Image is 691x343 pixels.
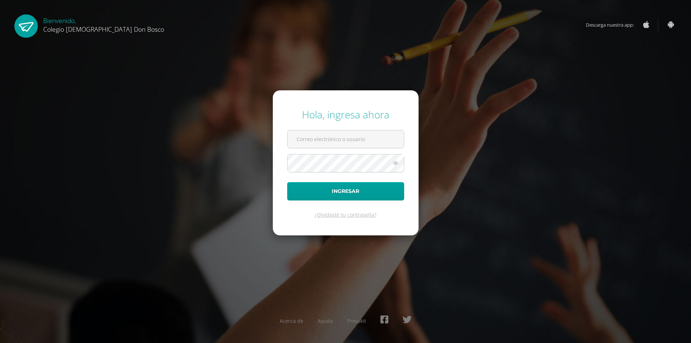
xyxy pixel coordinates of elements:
[315,211,376,218] a: ¿Olvidaste tu contraseña?
[586,18,641,32] span: Descarga nuestra app:
[287,108,404,121] div: Hola, ingresa ahora
[318,317,333,324] a: Ayuda
[43,14,164,33] div: Bienvenido,
[43,25,164,33] span: Colegio [DEMOGRAPHIC_DATA] Don Bosco
[280,317,303,324] a: Acerca de
[347,317,366,324] a: Presskit
[288,130,404,148] input: Correo electrónico o usuario
[287,182,404,200] button: Ingresar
